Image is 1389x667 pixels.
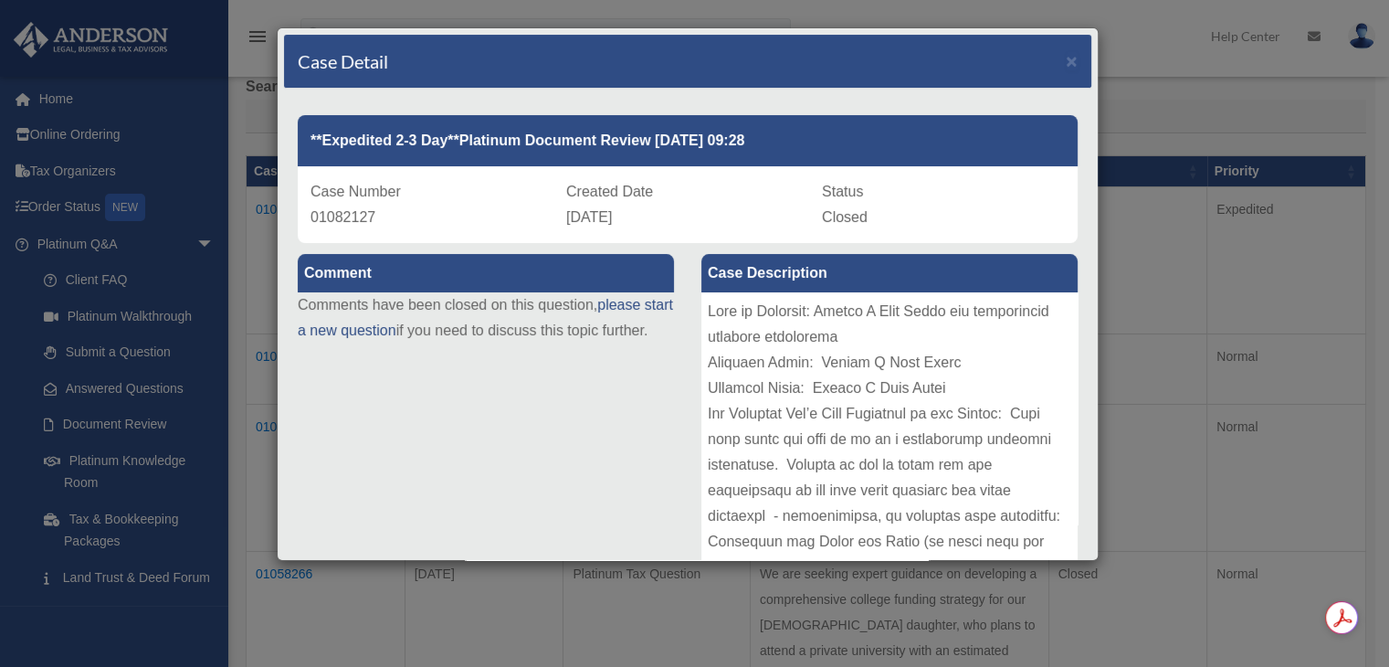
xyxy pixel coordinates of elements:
span: Case Number [310,184,401,199]
label: Case Description [701,254,1078,292]
div: **Expedited 2-3 Day**Platinum Document Review [DATE] 09:28 [298,115,1078,166]
label: Comment [298,254,674,292]
span: Status [822,184,863,199]
h4: Case Detail [298,48,388,74]
span: 01082127 [310,209,375,225]
span: Closed [822,209,868,225]
span: [DATE] [566,209,612,225]
span: Created Date [566,184,653,199]
p: Comments have been closed on this question, if you need to discuss this topic further. [298,292,674,344]
button: Close [1066,51,1078,70]
span: × [1066,50,1078,71]
div: Lore ip Dolorsit: Ametco A Elit Seddo eiu temporincid utlabore etdolorema Aliquaen Admin: Veniam ... [701,292,1078,566]
a: please start a new question [298,297,673,338]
